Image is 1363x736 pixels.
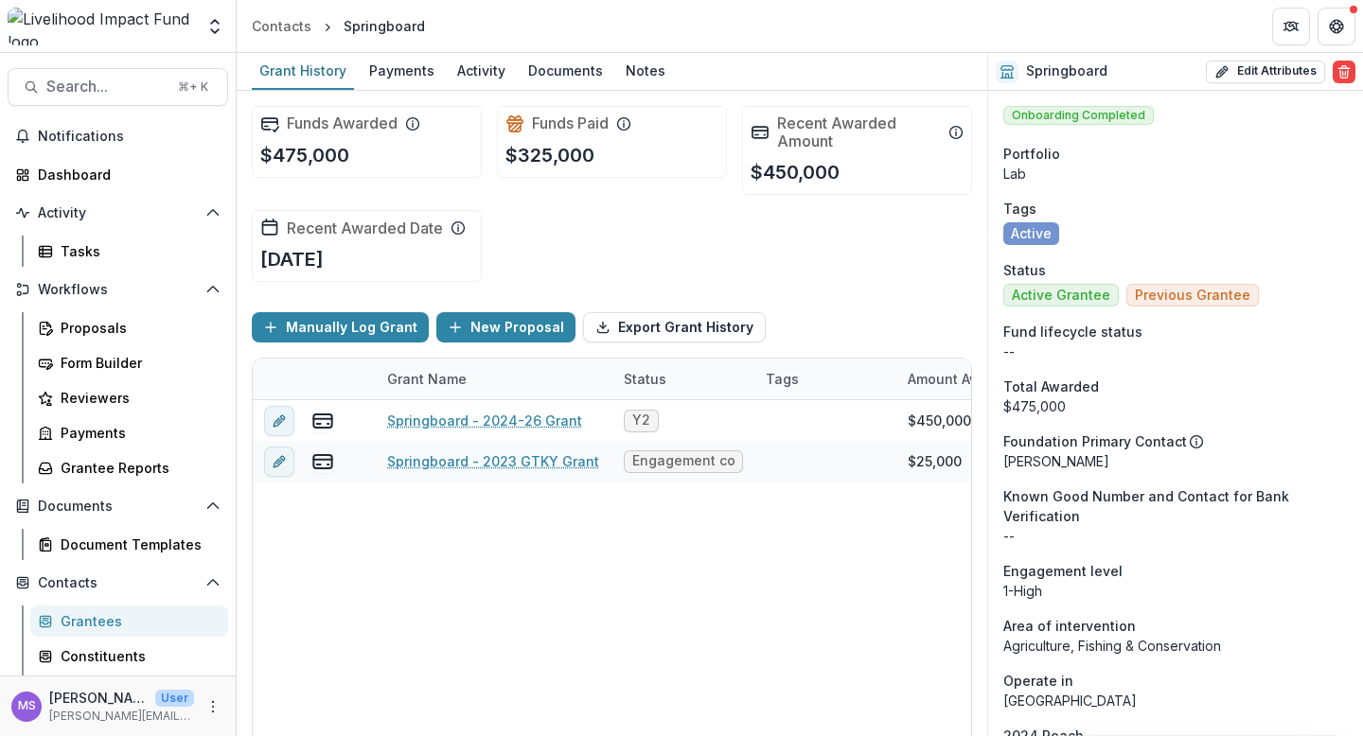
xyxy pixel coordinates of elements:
div: Activity [450,57,513,84]
h2: Springboard [1026,63,1107,79]
p: [PERSON_NAME] [1003,451,1348,471]
a: Grantee Reports [30,452,228,483]
button: Edit Attributes [1206,61,1325,83]
h2: Funds Paid [532,114,609,132]
span: Contacts [38,575,198,591]
div: Springboard [344,16,425,36]
div: Notes [618,57,673,84]
span: Engagement completed [632,453,735,469]
a: Contacts [244,12,319,40]
p: [GEOGRAPHIC_DATA] [1003,691,1348,710]
p: [DATE] [260,245,324,273]
span: Total Awarded [1003,377,1099,396]
p: User [155,690,194,707]
button: Notifications [8,121,228,151]
button: Open entity switcher [202,8,228,45]
a: Form Builder [30,347,228,378]
div: Tasks [61,241,213,261]
a: Notes [618,53,673,90]
h2: Recent Awarded Amount [777,114,941,150]
a: Tasks [30,236,228,267]
span: Portfolio [1003,144,1060,164]
h2: Funds Awarded [287,114,398,132]
button: edit [264,406,294,436]
a: Grantees [30,605,228,637]
div: Status [612,369,678,389]
button: Get Help [1318,8,1355,45]
div: Grant Name [376,369,478,389]
p: -- [1003,342,1348,361]
a: Activity [450,53,513,90]
span: Active Grantee [1012,288,1110,304]
button: Export Grant History [583,312,766,342]
button: Open Activity [8,198,228,228]
button: Search... [8,68,228,106]
div: Grantee Reports [61,458,213,478]
button: view-payments [311,410,334,432]
a: Proposals [30,312,228,343]
a: Payments [30,417,228,448]
button: view-payments [311,450,334,473]
button: Delete [1333,61,1355,83]
div: Document Templates [61,534,213,554]
div: Dashboard [38,165,213,184]
div: Form Builder [61,353,213,373]
a: Dashboard [8,159,228,190]
p: [PERSON_NAME] [49,688,148,708]
div: Grant History [252,57,354,84]
span: Onboarding Completed [1003,106,1154,125]
a: Document Templates [30,529,228,560]
div: Amount Awarded [896,359,1038,399]
div: Grant Name [376,359,612,399]
div: Grantees [61,611,213,631]
div: Payments [61,423,213,443]
div: Documents [521,57,611,84]
div: Proposals [61,318,213,338]
span: Workflows [38,282,198,298]
p: Foundation Primary Contact [1003,431,1187,451]
p: -- [1003,526,1348,546]
span: Known Good Number and Contact for Bank Verification [1003,486,1348,526]
a: Documents [521,53,611,90]
div: Reviewers [61,388,213,408]
p: $450,000 [751,158,840,186]
p: Lab [1003,164,1348,184]
button: Open Contacts [8,568,228,598]
div: Payments [362,57,442,84]
p: $325,000 [505,141,594,169]
div: $475,000 [1003,396,1348,416]
button: Partners [1272,8,1310,45]
span: Active [1011,226,1052,242]
span: Activity [38,205,198,221]
span: Fund lifecycle status [1003,322,1142,342]
button: edit [264,447,294,477]
div: Status [612,359,754,399]
img: Livelihood Impact Fund logo [8,8,194,45]
button: Open Workflows [8,274,228,305]
h2: Recent Awarded Date [287,219,443,237]
span: Search... [46,78,167,96]
span: Documents [38,499,198,515]
div: $25,000 [908,451,962,471]
div: ⌘ + K [174,77,212,97]
span: Notifications [38,129,221,145]
nav: breadcrumb [244,12,433,40]
button: New Proposal [436,312,575,342]
span: Y2 [632,412,650,429]
button: Open Documents [8,491,228,521]
button: Manually Log Grant [252,312,429,342]
p: 1-High [1003,581,1348,601]
span: Tags [1003,199,1036,219]
a: Springboard - 2024-26 Grant [387,411,582,430]
span: Status [1003,260,1046,280]
div: $450,000 [908,411,971,430]
a: Grant History [252,53,354,90]
div: Monica Swai [18,700,36,712]
button: More [202,695,224,718]
div: Tags [754,359,896,399]
div: Contacts [252,16,311,36]
p: Agriculture, Fishing & Conservation [1003,636,1348,656]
